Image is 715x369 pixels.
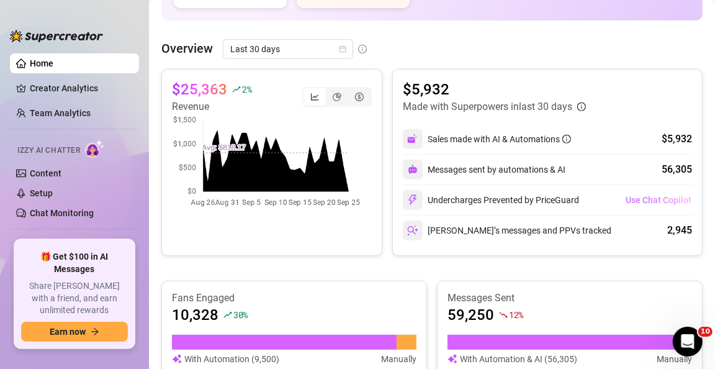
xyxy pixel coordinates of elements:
span: calendar [339,45,346,53]
article: Manually [381,352,416,366]
a: Home [30,58,53,68]
div: 56,305 [662,162,692,177]
article: 59,250 [447,305,494,325]
a: Content [30,168,61,178]
span: rise [223,311,232,319]
span: 30 % [233,309,248,321]
article: Overview [161,39,213,58]
span: Izzy AI Chatter [17,145,80,157]
span: 10 [698,327,713,337]
img: logo-BBDzfeDw.svg [10,30,103,42]
img: svg%3e [407,134,418,145]
img: AI Chatter [85,140,104,158]
article: Manually [657,352,692,366]
article: Messages Sent [447,291,692,305]
article: With Automation & AI (56,305) [460,352,577,366]
img: svg%3e [407,194,418,206]
span: info-circle [562,135,571,143]
span: info-circle [577,102,586,111]
article: 10,328 [172,305,218,325]
span: 🎁 Get $100 in AI Messages [21,251,128,275]
div: Sales made with AI & Automations [428,132,571,146]
span: pie-chart [333,93,341,101]
div: Messages sent by automations & AI [403,160,565,180]
span: Use Chat Copilot [626,195,691,205]
article: Made with Superpowers in last 30 days [403,99,572,114]
span: Share [PERSON_NAME] with a friend, and earn unlimited rewards [21,280,128,317]
span: fall [499,311,508,319]
span: Last 30 days [230,40,346,58]
span: 2 % [242,83,251,95]
span: arrow-right [91,327,99,336]
div: [PERSON_NAME]’s messages and PPVs tracked [403,221,611,240]
article: Fans Engaged [172,291,416,305]
article: With Automation (9,500) [184,352,279,366]
span: 12 % [509,309,523,321]
article: Revenue [172,99,251,114]
img: svg%3e [408,165,418,175]
span: line-chart [310,93,319,101]
div: Undercharges Prevented by PriceGuard [403,190,579,210]
span: dollar-circle [355,93,364,101]
div: segmented control [302,87,372,107]
img: svg%3e [407,225,418,236]
iframe: Intercom live chat [673,327,703,357]
div: 2,945 [667,223,692,238]
article: $5,932 [403,80,586,99]
button: Use Chat Copilot [625,190,692,210]
a: Creator Analytics [30,78,129,98]
img: svg%3e [172,352,182,366]
span: rise [232,85,241,94]
article: $25,363 [172,80,227,99]
a: Setup [30,188,53,198]
img: svg%3e [447,352,457,366]
div: $5,932 [662,132,692,147]
span: info-circle [358,45,367,53]
button: Earn nowarrow-right [21,322,128,342]
span: Earn now [50,327,86,337]
a: Team Analytics [30,108,91,118]
a: Chat Monitoring [30,208,94,218]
